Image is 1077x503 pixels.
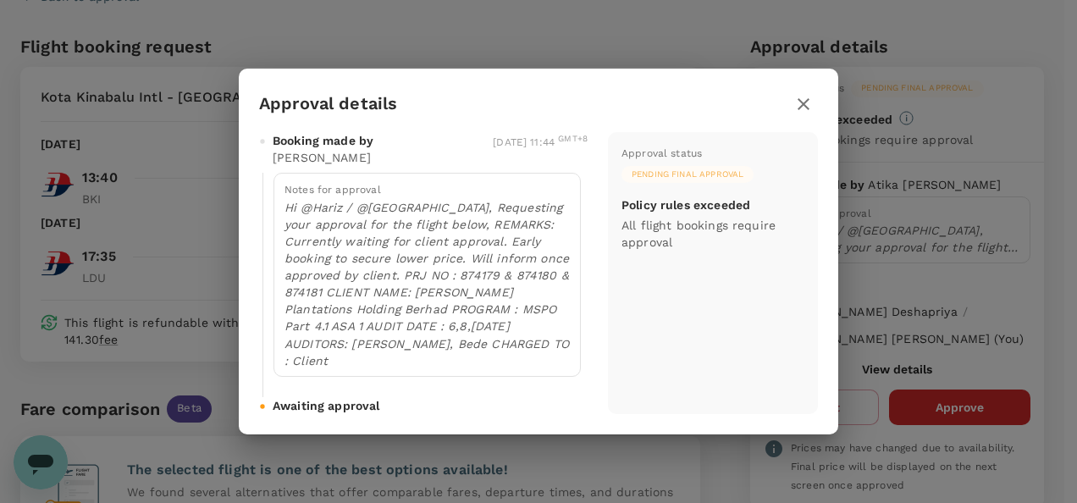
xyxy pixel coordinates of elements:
[284,184,381,196] span: Notes for approval
[493,136,588,148] span: [DATE] 11:44
[621,169,754,180] span: Pending final approval
[621,146,702,163] div: Approval status
[273,149,371,166] p: [PERSON_NAME]
[273,132,373,149] span: Booking made by
[621,196,750,213] p: Policy rules exceeded
[621,217,804,251] p: All flight bookings require approval
[259,94,397,113] h3: Approval details
[273,397,380,414] span: Awaiting approval
[284,199,570,368] p: Hi @Hariz / @[GEOGRAPHIC_DATA], Requesting your approval for the flight below, REMARKS: Currently...
[558,134,588,143] sup: GMT+8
